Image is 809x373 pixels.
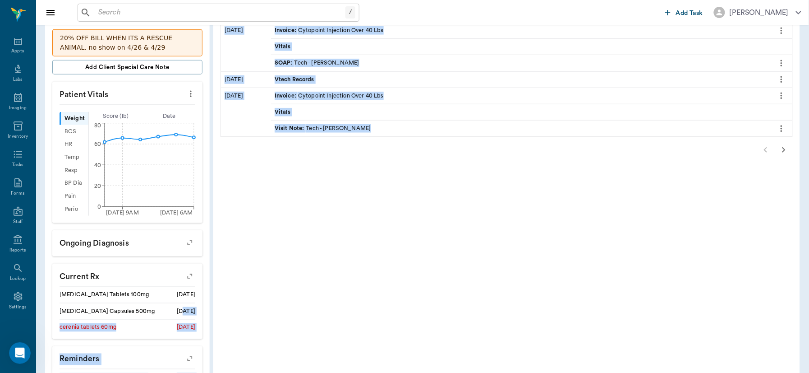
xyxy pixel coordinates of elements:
[774,56,789,71] button: more
[177,290,195,299] div: [DATE]
[774,23,789,38] button: more
[60,323,116,332] div: cerenia tablets 60mg
[60,177,88,190] div: BP Dia
[730,7,789,18] div: [PERSON_NAME]
[60,190,88,203] div: Pain
[11,190,24,197] div: Forms
[52,60,202,75] button: Add client Special Care Note
[774,88,789,103] button: more
[275,42,293,51] span: Vitals
[52,230,202,253] p: Ongoing diagnosis
[707,4,809,21] button: [PERSON_NAME]
[60,125,88,138] div: BCS
[177,323,195,332] div: [DATE]
[9,342,31,364] iframe: Intercom live chat
[275,75,316,84] span: Vtech Records
[89,112,142,121] div: Score ( lb )
[11,48,24,55] div: Appts
[221,72,271,88] div: [DATE]
[60,290,149,299] div: [MEDICAL_DATA] Tablets 100mg
[94,141,101,147] tspan: 60
[275,59,294,67] span: SOAP :
[94,163,101,168] tspan: 40
[60,307,155,316] div: [MEDICAL_DATA] Capsules 500mg
[10,275,26,282] div: Lookup
[160,210,193,215] tspan: [DATE] 6AM
[275,59,359,67] div: Tech - [PERSON_NAME]
[60,151,88,164] div: Temp
[774,72,789,87] button: more
[221,88,271,137] div: [DATE]
[275,26,384,35] div: Cytopoint Injection Over 40 Lbs
[774,121,789,136] button: more
[12,162,23,168] div: Tasks
[60,164,88,177] div: Resp
[275,92,298,100] span: Invoice :
[275,124,306,133] span: Visit Note :
[275,124,371,133] div: Tech - [PERSON_NAME]
[85,62,170,72] span: Add client Special Care Note
[13,76,23,83] div: Labs
[275,92,384,100] div: Cytopoint Injection Over 40 Lbs
[275,108,293,117] span: Vitals
[94,123,101,128] tspan: 80
[184,86,198,102] button: more
[106,210,139,215] tspan: [DATE] 9AM
[60,112,88,125] div: Weight
[97,204,101,210] tspan: 0
[9,105,27,112] div: Imaging
[221,23,271,71] div: [DATE]
[60,138,88,151] div: HR
[52,264,202,286] p: Current Rx
[60,33,195,52] p: 20% OFF BILL WHEN ITS A RESCUE ANIMAL. no show on 4/26 & 4/29
[275,26,298,35] span: Invoice :
[94,183,101,189] tspan: 20
[8,133,28,140] div: Inventory
[52,346,202,369] p: Reminders
[142,112,196,121] div: Date
[9,247,26,254] div: Reports
[345,6,355,19] div: /
[52,82,202,104] p: Patient Vitals
[13,219,23,225] div: Staff
[662,4,707,21] button: Add Task
[177,307,195,316] div: [DATE]
[95,6,345,19] input: Search
[9,304,27,311] div: Settings
[41,4,60,22] button: Close drawer
[60,203,88,216] div: Perio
